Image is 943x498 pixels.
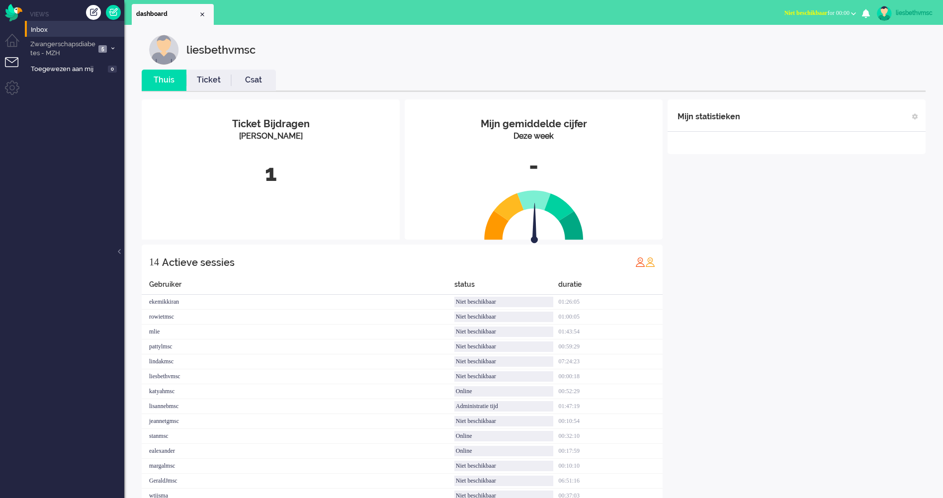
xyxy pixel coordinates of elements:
li: Ticket [186,70,231,91]
span: Inbox [31,25,124,35]
div: liesbethvmsc [896,8,933,18]
div: 01:26:05 [558,295,663,310]
div: 00:10:10 [558,459,663,474]
div: Actieve sessies [162,252,235,272]
div: katyahmsc [142,384,454,399]
div: Niet beschikbaar [454,371,554,382]
a: Inbox [29,24,124,35]
div: Niet beschikbaar [454,461,554,471]
img: avatar [877,6,892,21]
img: flow_omnibird.svg [5,4,22,21]
div: Niet beschikbaar [454,356,554,367]
span: Zwangerschapsdiabetes - MZH [29,40,95,58]
div: 00:59:29 [558,339,663,354]
span: 5 [98,45,107,53]
a: Ticket [186,75,231,86]
div: status [454,279,559,295]
a: Thuis [142,75,186,86]
div: Niet beschikbaar [454,327,554,337]
li: Tickets menu [5,57,27,80]
a: Omnidesk [5,6,22,14]
div: Niet beschikbaar [454,416,554,426]
a: Toegewezen aan mij 0 [29,63,124,74]
div: margalmsc [142,459,454,474]
div: Gebruiker [142,279,454,295]
div: Niet beschikbaar [454,476,554,486]
div: Creëer ticket [86,5,101,20]
div: stanmsc [142,429,454,444]
div: Mijn statistieken [678,107,740,127]
div: - [412,150,655,182]
div: 01:00:05 [558,310,663,325]
div: 01:47:19 [558,399,663,414]
div: Deze week [412,131,655,142]
div: duratie [558,279,663,295]
div: Online [454,446,554,456]
img: customer.svg [149,35,179,65]
span: for 00:00 [784,9,850,16]
div: lindakmsc [142,354,454,369]
div: 00:52:29 [558,384,663,399]
div: rowietmsc [142,310,454,325]
button: Niet beschikbaarfor 00:00 [778,6,862,20]
div: [PERSON_NAME] [149,131,392,142]
div: Online [454,431,554,441]
img: profile_red.svg [635,257,645,267]
div: 00:32:10 [558,429,663,444]
div: liesbethvmsc [186,35,256,65]
div: ealexander [142,444,454,459]
div: 00:17:59 [558,444,663,459]
div: 00:10:54 [558,414,663,429]
div: Ticket Bijdragen [149,117,392,131]
div: GeraldJmsc [142,474,454,489]
div: Close tab [198,10,206,18]
div: Mijn gemiddelde cijfer [412,117,655,131]
div: 1 [149,157,392,190]
img: semi_circle.svg [484,190,584,240]
span: Toegewezen aan mij [31,65,105,74]
div: Administratie tijd [454,401,554,412]
div: 00:00:18 [558,369,663,384]
div: lisannebmsc [142,399,454,414]
div: Online [454,386,554,397]
li: Dashboard [132,4,214,25]
div: 07:24:23 [558,354,663,369]
img: profile_orange.svg [645,257,655,267]
li: Thuis [142,70,186,91]
span: 0 [108,66,117,73]
li: Dashboard menu [5,34,27,56]
li: Views [30,10,124,18]
div: 01:43:54 [558,325,663,339]
div: 06:51:16 [558,474,663,489]
div: Niet beschikbaar [454,312,554,322]
div: jeannetgmsc [142,414,454,429]
li: Niet beschikbaarfor 00:00 [778,3,862,25]
li: Admin menu [5,81,27,103]
li: Csat [231,70,276,91]
div: Niet beschikbaar [454,341,554,352]
div: Niet beschikbaar [454,297,554,307]
a: liesbethvmsc [875,6,933,21]
div: mlie [142,325,454,339]
div: 14 [149,252,159,272]
a: Csat [231,75,276,86]
span: Niet beschikbaar [784,9,828,16]
a: Quick Ticket [106,5,121,20]
div: pattylmsc [142,339,454,354]
div: ekemikkiran [142,295,454,310]
div: liesbethvmsc [142,369,454,384]
img: arrow.svg [513,203,556,246]
span: dashboard [136,10,198,18]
